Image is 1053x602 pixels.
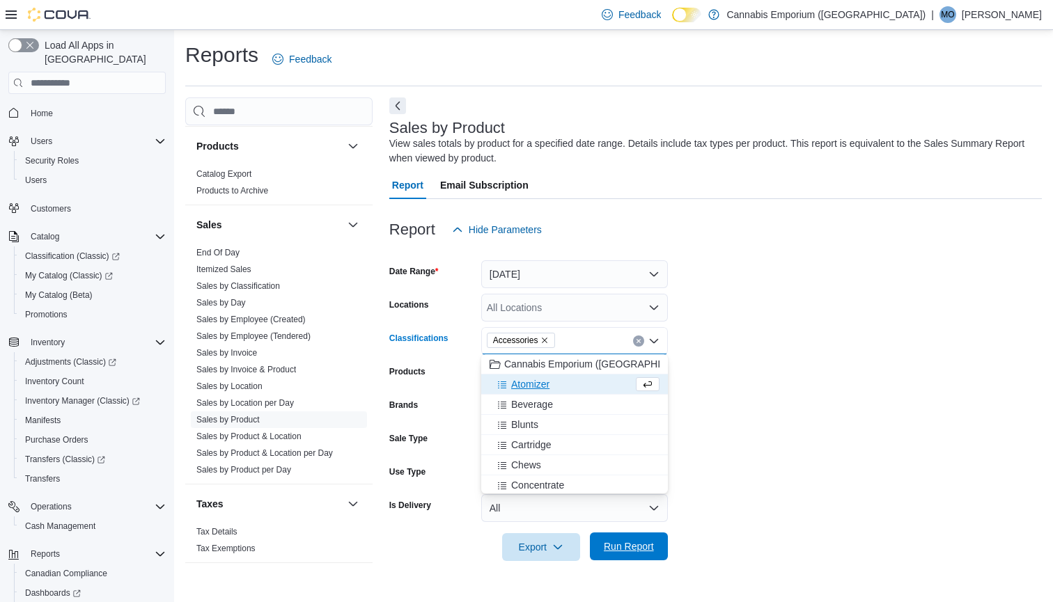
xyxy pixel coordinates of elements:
span: Cash Management [25,521,95,532]
button: Canadian Compliance [14,564,171,583]
button: Sales [345,216,361,233]
a: Customers [25,200,77,217]
a: Sales by Product & Location per Day [196,448,333,458]
a: Inventory Manager (Classic) [19,393,146,409]
button: Reports [25,546,65,562]
a: Security Roles [19,152,84,169]
h3: Sales by Product [389,120,505,136]
button: Purchase Orders [14,430,171,450]
label: Products [389,366,426,377]
span: Promotions [25,309,68,320]
span: Adjustments (Classic) [25,356,116,367]
a: Dashboards [19,585,86,601]
a: Purchase Orders [19,431,94,448]
a: Users [19,172,52,189]
span: Chews [511,458,541,472]
span: MO [941,6,954,23]
a: Sales by Location per Day [196,398,294,408]
button: Operations [25,498,77,515]
input: Dark Mode [672,8,701,22]
button: Sales [196,218,342,232]
span: My Catalog (Beta) [19,287,166,303]
span: Inventory Manager (Classic) [25,395,140,406]
span: Users [19,172,166,189]
a: Inventory Manager (Classic) [14,391,171,411]
button: Users [25,133,58,150]
span: My Catalog (Classic) [25,270,113,281]
span: Transfers [25,473,60,484]
span: Hide Parameters [469,223,542,237]
h3: Products [196,139,239,153]
img: Cova [28,8,91,22]
button: Run Report [590,532,668,560]
span: Operations [25,498,166,515]
a: Sales by Employee (Tendered) [196,331,311,341]
span: Dashboards [25,587,81,599]
span: Adjustments (Classic) [19,354,166,370]
span: Canadian Compliance [19,565,166,582]
div: Sales [185,244,373,484]
h3: Sales [196,218,222,232]
div: View sales totals by product for a specified date range. Details include tax types per product. T... [389,136,1035,166]
button: Export [502,533,580,561]
span: Manifests [25,415,61,426]
a: Manifests [19,412,66,429]
button: [DATE] [481,260,668,288]
a: My Catalog (Classic) [19,267,118,284]
a: Itemized Sales [196,264,251,274]
a: Sales by Invoice [196,348,257,358]
span: Accessories [493,333,538,347]
span: Blunts [511,418,538,431]
a: Inventory Count [19,373,90,390]
span: Users [25,175,47,186]
p: [PERSON_NAME] [962,6,1042,23]
span: Transfers [19,470,166,487]
a: End Of Day [196,248,240,258]
label: Locations [389,299,429,310]
a: Sales by Employee (Created) [196,315,306,324]
button: Taxes [196,497,342,511]
span: Run Report [604,539,654,553]
button: Operations [3,497,171,516]
span: Feedback [289,52,331,66]
a: Sales by Day [196,298,246,308]
button: Home [3,102,171,122]
label: Is Delivery [389,500,431,511]
button: Clear input [633,335,644,347]
button: Remove Accessories from selection in this group [540,336,549,344]
button: Catalog [25,228,65,245]
a: Sales by Classification [196,281,280,291]
span: Inventory [31,337,65,348]
span: My Catalog (Classic) [19,267,166,284]
a: Sales by Product per Day [196,465,291,475]
a: Home [25,105,58,122]
p: Cannabis Emporium ([GEOGRAPHIC_DATA]) [726,6,926,23]
span: Export [510,533,572,561]
span: Inventory Manager (Classic) [19,393,166,409]
button: All [481,494,668,522]
span: My Catalog (Beta) [25,290,93,301]
a: My Catalog (Beta) [19,287,98,303]
span: Inventory Count [19,373,166,390]
span: Users [25,133,166,150]
span: Users [31,136,52,147]
button: Cannabis Emporium ([GEOGRAPHIC_DATA]) [481,354,668,374]
span: Email Subscription [440,171,529,199]
h3: Taxes [196,497,224,511]
label: Date Range [389,266,439,277]
label: Classifications [389,333,448,344]
a: Canadian Compliance [19,565,113,582]
a: Feedback [596,1,666,29]
button: Inventory Count [14,372,171,391]
span: Customers [31,203,71,214]
span: Concentrate [511,478,564,492]
span: Inventory [25,334,166,351]
a: Adjustments (Classic) [14,352,171,372]
span: Transfers (Classic) [19,451,166,468]
div: Taxes [185,523,373,562]
span: Accessories [487,333,556,348]
span: Home [31,108,53,119]
span: Operations [31,501,72,512]
h3: Report [389,221,435,238]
